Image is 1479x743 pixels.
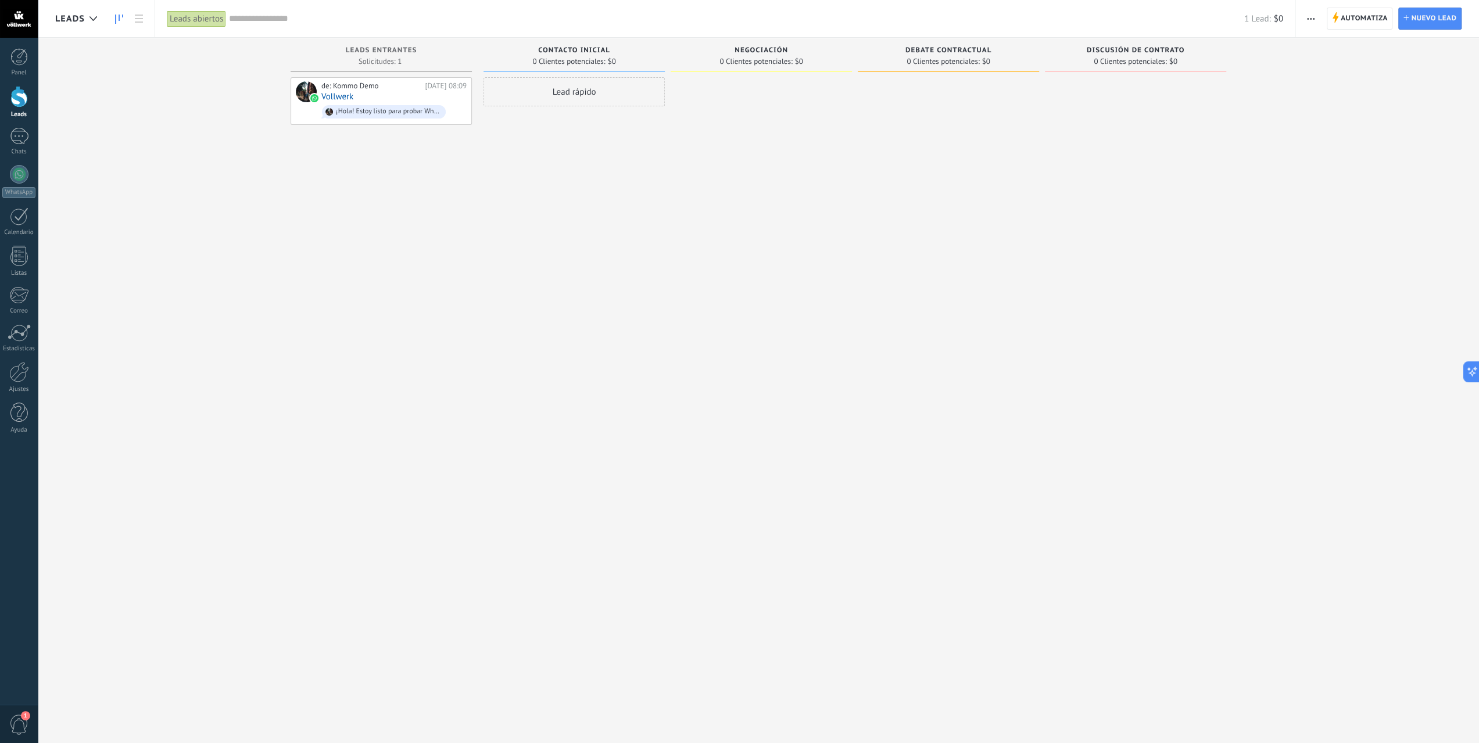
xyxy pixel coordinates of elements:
[336,107,441,116] div: ¡Hola! Estoy listo para probar WhatsApp en Kommo. Mi código de verificación es C3CW0L
[167,10,226,27] div: Leads abiertos
[129,8,149,30] a: Lista
[346,46,417,55] span: Leads Entrantes
[1244,13,1270,24] span: 1 Lead:
[735,46,788,55] span: Negociación
[2,111,36,119] div: Leads
[2,270,36,277] div: Listas
[2,426,36,434] div: Ayuda
[425,81,467,91] div: [DATE] 08:09
[321,92,353,102] a: Vollwerk
[359,58,402,65] span: Solicitudes: 1
[484,77,665,106] div: Lead rápido
[2,148,36,156] div: Chats
[1169,58,1177,65] span: $0
[55,13,85,24] span: Leads
[2,386,36,393] div: Ajustes
[864,46,1033,56] div: Debate contractual
[608,58,616,65] span: $0
[907,58,979,65] span: 0 Clientes potenciales:
[1327,8,1393,30] a: Automatiza
[109,8,129,30] a: Leads
[2,307,36,315] div: Correo
[321,81,421,91] div: de: Kommo Demo
[21,711,30,720] span: 1
[296,81,317,102] div: Vollwerk
[2,229,36,236] div: Calendario
[2,345,36,353] div: Estadísticas
[489,46,659,56] div: Contacto inicial
[1341,8,1388,29] span: Automatiza
[2,69,36,77] div: Panel
[310,94,318,102] img: waba.svg
[1094,58,1166,65] span: 0 Clientes potenciales:
[296,46,466,56] div: Leads Entrantes
[676,46,846,56] div: Negociación
[795,58,803,65] span: $0
[1302,8,1319,30] button: Más
[1411,8,1456,29] span: Nuevo lead
[1087,46,1184,55] span: Discusión de contrato
[532,58,605,65] span: 0 Clientes potenciales:
[719,58,792,65] span: 0 Clientes potenciales:
[538,46,610,55] span: Contacto inicial
[905,46,991,55] span: Debate contractual
[1051,46,1220,56] div: Discusión de contrato
[2,187,35,198] div: WhatsApp
[1274,13,1283,24] span: $0
[982,58,990,65] span: $0
[1398,8,1462,30] a: Nuevo lead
